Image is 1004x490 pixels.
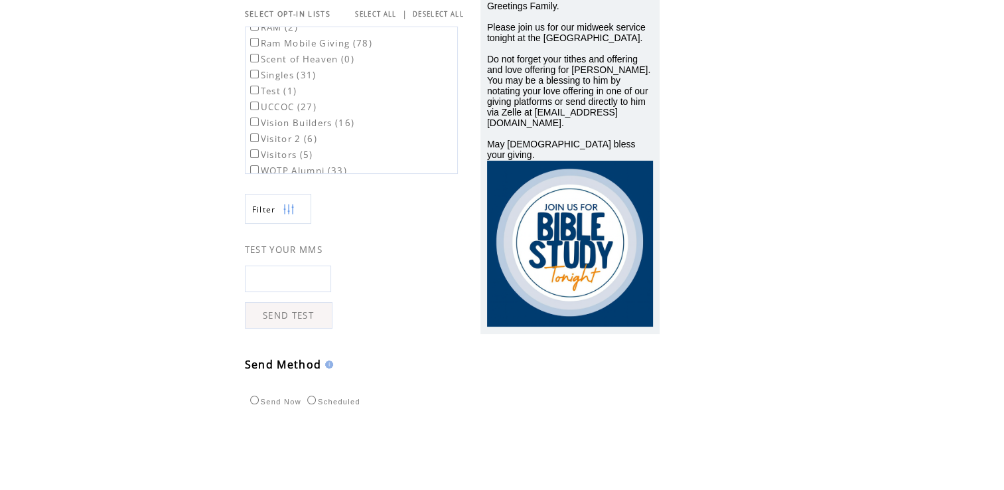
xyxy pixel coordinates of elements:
span: TEST YOUR MMS [245,244,323,256]
input: Visitors (5) [250,149,259,158]
input: Vision Builders (16) [250,118,259,126]
label: Vision Builders (16) [248,117,355,129]
img: filters.png [283,195,295,224]
input: UCCOC (27) [250,102,259,110]
input: Scheduled [307,396,316,404]
a: SELECT ALL [355,10,396,19]
span: SELECT OPT-IN LISTS [245,9,330,19]
span: Greetings Family. Please join us for our midweek service tonight at the [GEOGRAPHIC_DATA]. Do not... [487,1,650,160]
input: Test (1) [250,86,259,94]
label: Visitors (5) [248,149,313,161]
input: WOTP Alumni (33) [250,165,259,174]
input: Scent of Heaven (0) [250,54,259,62]
label: Scheduled [304,398,360,406]
a: Filter [245,194,311,224]
span: | [402,8,407,20]
input: Singles (31) [250,70,259,78]
span: Show filters [252,204,276,215]
a: DESELECT ALL [413,10,464,19]
span: Send Method [245,357,322,372]
a: SEND TEST [245,302,332,329]
label: Send Now [247,398,301,406]
img: help.gif [321,361,333,368]
label: Singles (31) [248,69,317,81]
label: RAM (2) [248,21,298,33]
input: Ram Mobile Giving (78) [250,38,259,46]
input: Send Now [250,396,259,404]
label: Ram Mobile Giving (78) [248,37,372,49]
label: WOTP Alumni (33) [248,165,347,177]
input: Visitor 2 (6) [250,133,259,142]
label: Scent of Heaven (0) [248,53,354,65]
label: Visitor 2 (6) [248,133,317,145]
label: UCCOC (27) [248,101,317,113]
label: Test (1) [248,85,297,97]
